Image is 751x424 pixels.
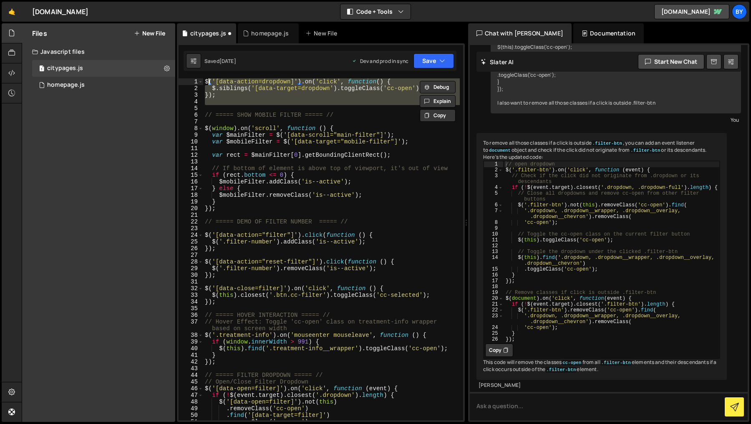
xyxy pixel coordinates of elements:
div: 44 [179,372,203,379]
div: 9 [484,226,503,231]
div: To remove all those classes if a click is outside , you can add an event listener to object and c... [476,133,727,380]
div: 26 [179,245,203,252]
div: citypages.js [47,65,83,72]
div: 12 [179,152,203,158]
button: Copy [485,344,513,357]
div: 14 [484,255,503,266]
div: 15 [179,172,203,178]
div: homepage.js [47,81,85,89]
div: 19 [179,198,203,205]
div: 7 [484,208,503,220]
div: 13 [179,158,203,165]
div: 11 [484,237,503,243]
div: 9 [179,132,203,138]
div: [DATE] [219,58,236,65]
div: [PERSON_NAME] [479,382,725,389]
div: By [732,4,747,19]
div: 31 [179,278,203,285]
div: 3 [179,92,203,98]
div: 40 [179,345,203,352]
h2: Files [32,29,47,38]
div: 27 [179,252,203,258]
div: 22 [484,307,503,313]
div: 6615/12742.js [32,77,175,93]
button: New File [134,30,165,37]
div: citypages.js [190,29,226,38]
div: 20 [179,205,203,212]
div: 30 [179,272,203,278]
div: 7 [179,118,203,125]
div: 48 [179,399,203,405]
div: 8 [484,220,503,226]
div: 13 [484,249,503,255]
code: .filter-btn [600,360,632,366]
div: 18 [484,284,503,290]
span: 1 [39,66,44,73]
code: cc-open [562,360,582,366]
code: .filter-btn [545,367,577,373]
div: 1 [484,161,503,167]
div: 37 [179,319,203,332]
div: Saved [204,58,236,65]
div: 23 [179,225,203,232]
div: Dev and prod in sync [352,58,408,65]
h2: Slater AI [481,58,514,66]
div: 33 [179,292,203,299]
code: .filter-btn [592,140,623,146]
div: 25 [179,238,203,245]
div: 23 [484,313,503,325]
div: 6 [179,112,203,118]
div: 35 [179,305,203,312]
div: 5 [484,191,503,202]
div: 41 [179,352,203,359]
div: Javascript files [22,43,175,60]
div: 10 [484,231,503,237]
div: 34 [179,299,203,305]
div: 25 [484,331,503,336]
div: 8 [179,125,203,132]
div: 38 [179,332,203,339]
div: 24 [484,325,503,331]
div: 32 [179,285,203,292]
div: 21 [179,212,203,218]
div: 12 [484,243,503,249]
div: Chat with [PERSON_NAME] [468,23,572,43]
div: 50 [179,412,203,419]
div: 14 [179,165,203,172]
div: 42 [179,359,203,365]
div: 15 [484,266,503,272]
div: Documentation [573,23,644,43]
div: 4 [179,98,203,105]
div: 22 [179,218,203,225]
button: Debug [420,81,456,93]
code: .filter-btn [630,148,661,153]
a: 🤙 [2,2,22,22]
div: 45 [179,379,203,385]
button: Explain [420,95,456,108]
div: 16 [484,272,503,278]
div: 5 [179,105,203,112]
div: 16 [179,178,203,185]
div: 19 [484,290,503,296]
div: 20 [484,296,503,301]
div: 21 [484,301,503,307]
div: 6 [484,202,503,208]
div: homepage.js [251,29,289,38]
div: You [493,115,739,124]
a: [DOMAIN_NAME] [654,4,729,19]
div: 10 [179,138,203,145]
div: 24 [179,232,203,238]
div: 11 [179,145,203,152]
div: 36 [179,312,203,319]
code: document [488,148,512,153]
div: 2 [484,167,503,173]
div: 39 [179,339,203,345]
button: Start new chat [638,54,704,69]
div: 17 [484,278,503,284]
div: 4 [484,185,503,191]
div: 49 [179,405,203,412]
div: 47 [179,392,203,399]
button: Code + Tools [340,4,411,19]
button: Save [413,53,454,68]
div: 18 [179,192,203,198]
